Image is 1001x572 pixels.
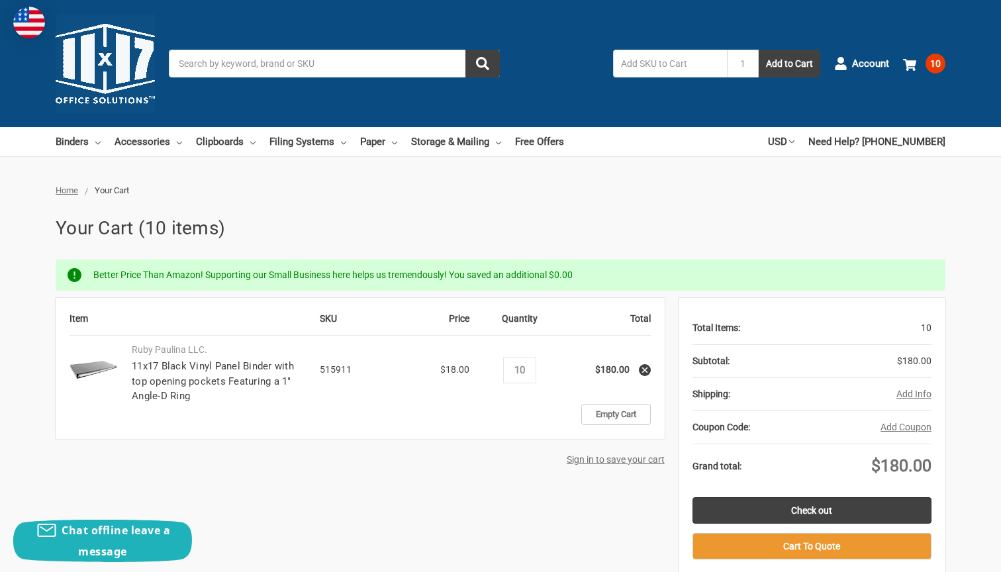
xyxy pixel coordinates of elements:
div: 10 [740,312,931,344]
th: Item [70,312,320,336]
a: Binders [56,127,101,156]
input: Search by keyword, brand or SKU [169,50,500,77]
button: Chat offline leave a message [13,520,192,562]
a: Check out [692,497,931,524]
th: Price [389,312,477,336]
span: $180.00 [897,356,931,366]
button: Add to Cart [759,50,820,77]
iframe: Google Customer Reviews [892,536,1001,572]
a: Empty Cart [581,404,651,425]
strong: Shipping: [692,389,730,399]
a: Need Help? [PHONE_NUMBER] [808,127,945,156]
a: Storage & Mailing [411,127,501,156]
strong: Coupon Code: [692,422,750,432]
a: 11x17 Black Vinyl Panel Binder with top opening pockets Featuring a 1" Angle-D Ring [132,360,294,402]
a: Account [834,46,889,81]
strong: Subtotal: [692,356,730,366]
th: SKU [320,312,389,336]
span: 515911 [320,364,352,375]
span: $18.00 [440,364,469,375]
button: Add Coupon [881,420,931,434]
th: Quantity [476,312,563,336]
a: Clipboards [196,127,256,156]
button: Cart To Quote [692,533,931,559]
button: Add Info [896,387,931,401]
a: Filing Systems [269,127,346,156]
img: duty and tax information for United States [13,7,45,38]
strong: Grand total: [692,461,741,471]
th: Total [563,312,651,336]
a: USD [768,127,794,156]
img: 11x17 Binder Vinyl Panel with top opening pockets Featuring a 1" Angle-D Ring Black [70,360,118,379]
span: Better Price Than Amazon! Supporting our Small Business here helps us tremendously! You saved an ... [93,269,573,280]
p: Ruby Paulina LLC. [132,343,305,357]
a: Free Offers [515,127,564,156]
a: 10 [903,46,945,81]
span: 10 [926,54,945,73]
strong: $180.00 [595,364,630,375]
span: Your Cart [95,185,129,195]
strong: Total Items: [692,322,740,333]
span: $180.00 [871,456,931,475]
span: Chat offline leave a message [62,523,170,559]
input: Add SKU to Cart [613,50,727,77]
img: 11x17.com [56,14,155,113]
h1: Your Cart (10 items) [56,215,945,242]
a: Accessories [115,127,182,156]
a: Home [56,185,78,195]
a: Paper [360,127,397,156]
a: Sign in to save your cart [567,454,665,465]
span: Account [852,56,889,71]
